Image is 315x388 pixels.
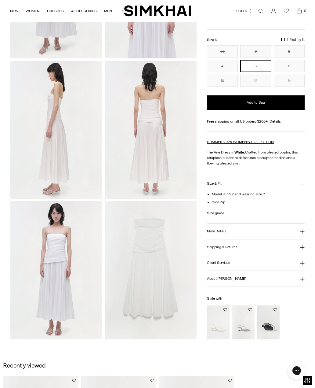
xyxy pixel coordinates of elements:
button: Shipping & Returns [207,239,305,255]
label: Size: [207,37,217,43]
p: The Arie Dress in Crafted from pleated poplin, this strapless bustier midi features a sculpted bo... [207,149,305,166]
a: Open search modal [255,5,267,17]
a: Go to the account page [267,5,280,17]
a: NEW [10,4,18,18]
button: Client Services [207,255,305,271]
button: 10 [207,74,238,87]
button: 00 [207,45,238,57]
img: Arie Dress [105,201,197,339]
span: 6 [215,38,217,42]
li: Model is 5'10" and wearing size 2 [212,191,305,197]
button: Add to Wishlist [72,379,76,382]
strong: White. [234,150,245,154]
button: 2 [274,45,305,57]
img: Arie Dress [10,61,102,199]
a: Wishlist [280,5,292,17]
img: Arie Dress [10,201,102,339]
button: Add to Wishlist [150,379,154,382]
button: Add to Bag [207,95,305,110]
button: 6 [240,60,271,72]
h3: Size & Fit [207,182,222,186]
a: Size guide [207,210,224,216]
a: MEN [104,4,112,18]
button: 12 [240,74,271,87]
button: 8 [274,60,305,72]
img: Cedonia Kitten Heel Sandal [207,305,230,339]
a: Details [270,118,281,124]
button: About [PERSON_NAME] [207,271,305,286]
button: 0 [240,45,271,57]
img: Arie Dress [105,61,197,199]
a: WOMEN [26,4,40,18]
div: Free shipping on all US orders $200+ [207,118,305,124]
button: Add to Wishlist [223,308,227,312]
button: 4 [207,60,238,72]
button: Add to Wishlist [228,379,232,382]
h3: Client Services [207,261,230,265]
button: Add to Wishlist [273,308,277,312]
h2: Recently viewed [3,362,46,369]
h6: Style with [207,297,305,301]
iframe: Sign Up via Text for Offers [5,365,61,383]
button: Add to Wishlist [248,308,252,312]
button: 14 [274,74,305,87]
button: Size & Fit [207,176,305,191]
h3: Shipping & Returns [207,245,237,249]
span: Add to Bag [247,100,265,105]
a: EXPLORE [119,4,135,18]
img: Shadow Sandal [232,305,255,339]
a: SUMMER 2025 WOMEN'S COLLECTION [207,139,274,144]
a: SIMKHAI [124,5,191,17]
button: More Details [207,224,305,239]
img: Luna Clutch [257,305,280,339]
a: Open cart modal [293,5,305,17]
iframe: Gorgias live chat messenger [284,359,309,382]
button: USD $ [236,4,252,18]
li: Side Zip [212,199,305,205]
span: 0 [302,8,308,13]
a: ACCESSORIES [71,4,97,18]
a: DRESSES [47,4,64,18]
h3: More Details [207,229,226,233]
h3: About [PERSON_NAME] [207,277,246,281]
